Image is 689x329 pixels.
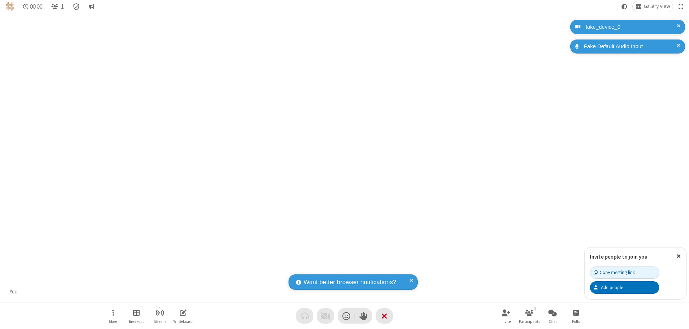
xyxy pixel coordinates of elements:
[590,253,647,260] label: Invite people to join you
[572,319,580,324] span: Polls
[619,1,630,12] button: Using system theme
[583,23,680,31] div: fake_device_0
[172,306,194,326] button: Open shared whiteboard
[20,1,46,12] div: Timer
[355,308,372,324] button: Raise hand
[549,319,557,324] span: Chat
[86,1,97,12] button: Conversation
[6,2,14,11] img: QA Selenium DO NOT DELETE OR CHANGE
[676,1,686,12] button: Fullscreen
[304,278,396,287] span: Want better browser notifications?
[109,319,117,324] span: More
[376,308,393,324] button: End or leave meeting
[594,269,635,276] div: Copy meeting link
[581,42,680,51] div: Fake Default Audio Input
[149,306,170,326] button: Start streaming
[519,306,540,326] button: Open participant list
[542,306,563,326] button: Open chat
[154,319,166,324] span: Stream
[590,281,659,293] button: Add people
[70,1,83,12] div: Meeting details Encryption enabled
[173,319,193,324] span: Whiteboard
[532,305,538,312] div: 1
[129,319,144,324] span: Breakout
[102,306,124,326] button: Open menu
[338,308,355,324] button: Send a reaction
[61,3,64,10] span: 1
[30,3,42,10] span: 00:00
[590,267,659,279] button: Copy meeting link
[565,306,587,326] button: Open poll
[7,288,20,296] div: You
[633,1,673,12] button: Change layout
[671,247,686,265] button: Close popover
[126,306,147,326] button: Manage Breakout Rooms
[48,1,67,12] button: Open participant list
[501,319,511,324] span: Invite
[495,306,517,326] button: Invite participants (⌘+Shift+I)
[296,308,313,324] button: Audio problem - check your Internet connection or call by phone
[519,319,540,324] span: Participants
[317,308,334,324] button: Video
[644,4,670,9] span: Gallery view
